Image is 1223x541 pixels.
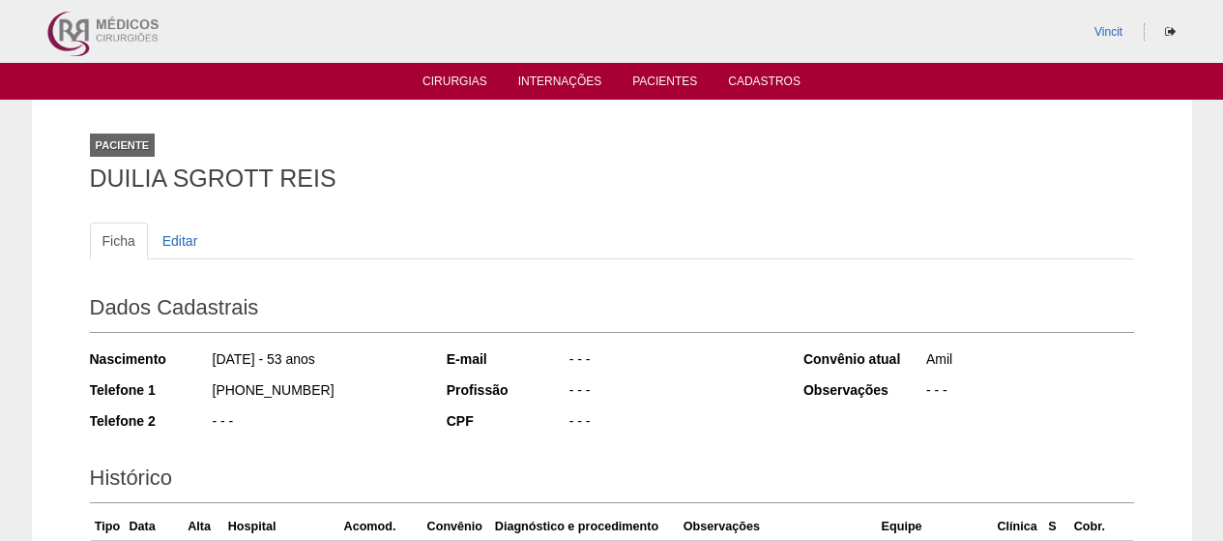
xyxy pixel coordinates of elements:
[447,349,568,369] div: E-mail
[568,411,777,436] div: - - -
[447,380,568,400] div: Profissão
[518,75,602,94] a: Internações
[803,349,924,369] div: Convênio atual
[924,349,1134,374] div: Amil
[568,380,777,405] div: - - -
[878,513,994,541] th: Equipe
[447,411,568,431] div: CPF
[90,166,1134,191] h1: DUILIA SGROTT REIS
[90,459,1134,503] h2: Histórico
[803,380,924,400] div: Observações
[632,75,697,94] a: Pacientes
[175,513,224,541] th: Alta
[211,349,421,374] div: [DATE] - 53 anos
[924,380,1134,405] div: - - -
[224,513,340,541] th: Hospital
[211,380,421,405] div: [PHONE_NUMBER]
[568,349,777,374] div: - - -
[90,380,211,400] div: Telefone 1
[125,513,174,541] th: Data
[90,134,156,157] div: Paciente
[1094,25,1122,39] a: Vincit
[728,75,801,94] a: Cadastros
[211,411,421,436] div: - - -
[340,513,423,541] th: Acomod.
[150,223,211,259] a: Editar
[680,513,878,541] th: Observações
[90,513,126,541] th: Tipo
[491,513,680,541] th: Diagnóstico e procedimento
[90,411,211,431] div: Telefone 2
[1165,26,1176,38] i: Sair
[90,349,211,369] div: Nascimento
[993,513,1044,541] th: Clínica
[422,75,487,94] a: Cirurgias
[90,223,148,259] a: Ficha
[90,288,1134,333] h2: Dados Cadastrais
[1044,513,1069,541] th: S
[423,513,491,541] th: Convênio
[1070,513,1112,541] th: Cobr.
